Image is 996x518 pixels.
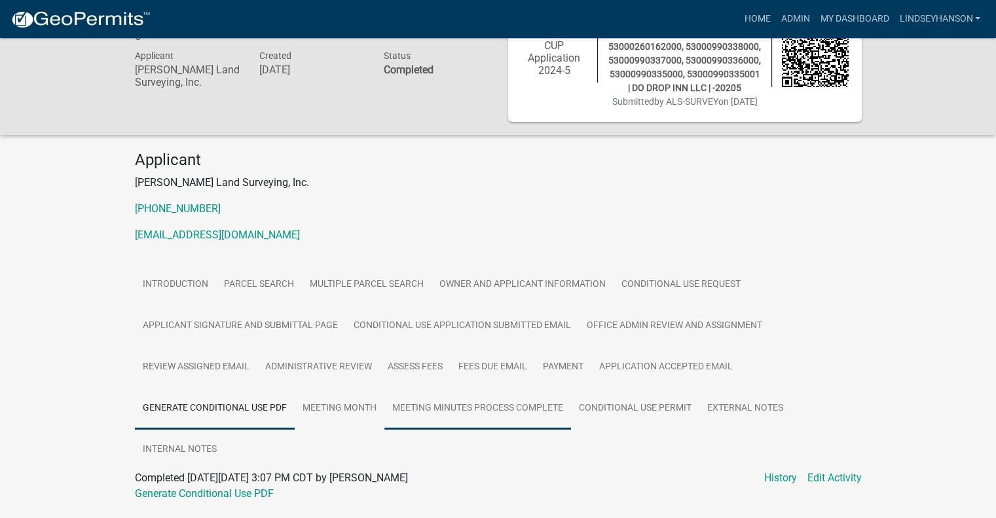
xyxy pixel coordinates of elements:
a: Lindseyhanson [894,7,986,31]
a: Application Accepted Email [591,346,741,388]
a: Meeting Month [295,388,384,430]
a: Assess Fees [380,346,451,388]
a: Meeting Minutes Process Complete [384,388,571,430]
a: [PHONE_NUMBER] [135,202,221,215]
span: Created [259,50,291,61]
a: Office Admin Review and Assignment [579,305,770,347]
a: Admin [775,7,815,31]
a: Conditional Use Application Submitted Email [346,305,579,347]
a: My Dashboard [815,7,894,31]
a: Introduction [135,264,216,306]
h4: Applicant [135,151,862,170]
h6: CUP Application 2024-5 [521,39,588,77]
p: [PERSON_NAME] Land Surveying, Inc. [135,175,862,191]
a: Multiple Parcel Search [302,264,432,306]
a: Conditional Use Request [614,264,748,306]
img: QR code [782,21,849,88]
a: Conditional Use Permit [571,388,699,430]
a: Review Assigned Email [135,346,257,388]
a: External Notes [699,388,791,430]
h6: [DATE] [259,64,363,76]
span: Status [383,50,410,61]
a: Payment [535,346,591,388]
a: Internal Notes [135,429,225,471]
a: Home [739,7,775,31]
a: Owner and Applicant Information [432,264,614,306]
span: Applicant [135,50,174,61]
a: Parcel search [216,264,302,306]
a: Generate Conditional Use PDF [135,487,274,500]
a: Administrative Review [257,346,380,388]
h6: [PERSON_NAME] Land Surveying, Inc. [135,64,240,88]
span: Completed [DATE][DATE] 3:07 PM CDT by [PERSON_NAME] [135,472,408,484]
a: Edit Activity [807,470,862,486]
span: Submitted on [DATE] [612,96,758,107]
a: Applicant Signature and Submittal Page [135,305,346,347]
a: [EMAIL_ADDRESS][DOMAIN_NAME] [135,229,300,241]
strong: Completed [383,64,433,76]
a: Fees Due Email [451,346,535,388]
a: Generate Conditional Use PDF [135,388,295,430]
span: by ALS-SURVEY [654,96,718,107]
a: History [764,470,797,486]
